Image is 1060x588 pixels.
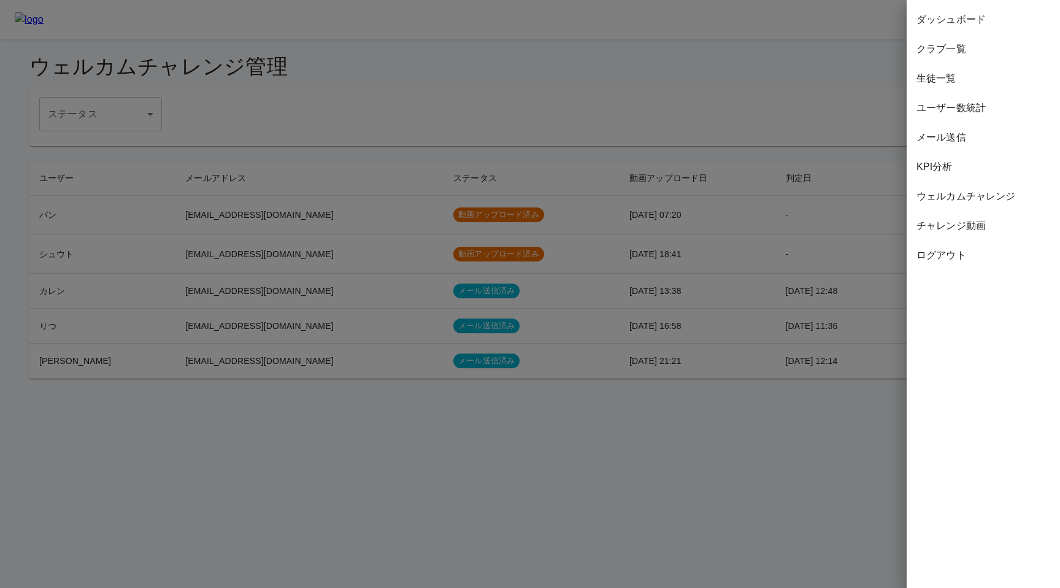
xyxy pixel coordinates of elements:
span: メール送信 [916,130,1050,145]
div: ウェルカムチャレンジ [907,182,1060,211]
div: メール送信 [907,123,1060,152]
span: ウェルカムチャレンジ [916,189,1050,204]
span: ユーザー数統計 [916,101,1050,115]
div: 生徒一覧 [907,64,1060,93]
div: チャレンジ動画 [907,211,1060,241]
span: ログアウト [916,248,1050,263]
span: KPI分析 [916,160,1050,174]
span: 生徒一覧 [916,71,1050,86]
span: チャレンジ動画 [916,219,1050,233]
div: ログアウト [907,241,1060,270]
div: KPI分析 [907,152,1060,182]
div: ダッシュボード [907,5,1060,34]
span: クラブ一覧 [916,42,1050,56]
div: クラブ一覧 [907,34,1060,64]
span: ダッシュボード [916,12,1050,27]
div: ユーザー数統計 [907,93,1060,123]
